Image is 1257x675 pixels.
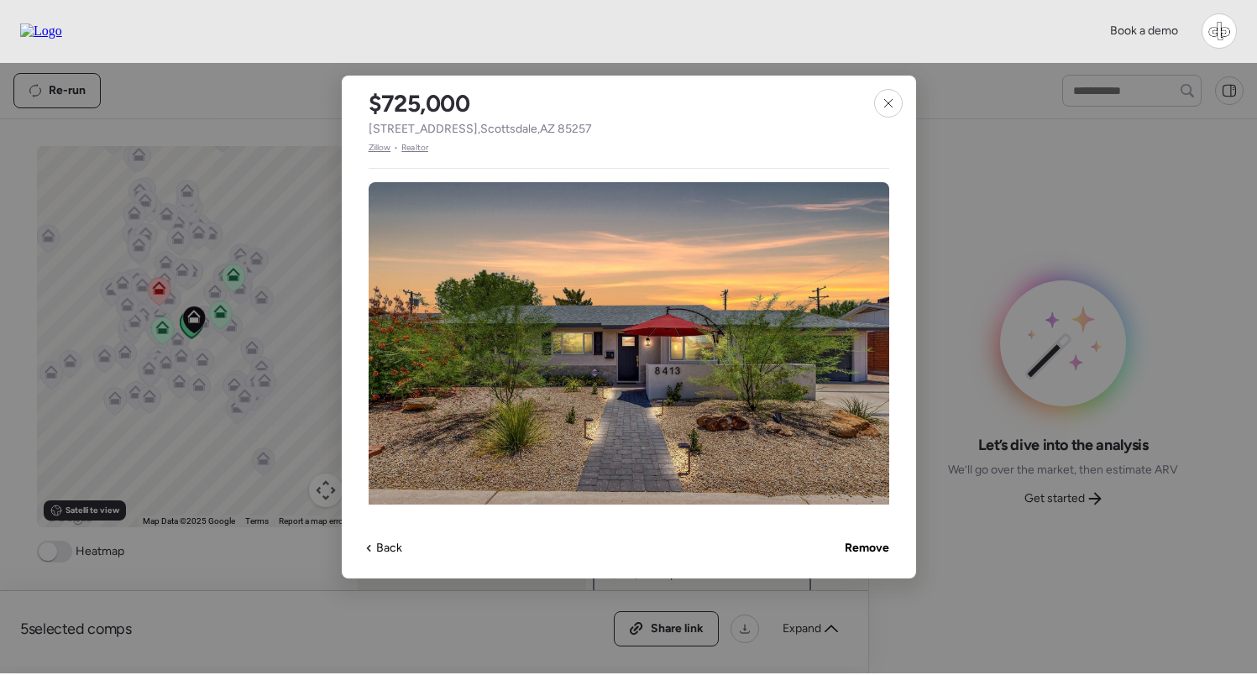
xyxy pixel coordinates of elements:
span: [STREET_ADDRESS] , Scottsdale , AZ 85257 [369,121,592,138]
img: Logo [20,24,62,39]
span: Back [376,540,402,557]
h2: $725,000 [369,89,470,118]
span: Realtor [401,141,428,154]
span: Remove [845,540,889,557]
span: Book a demo [1110,24,1178,38]
span: • [394,141,398,154]
span: Zillow [369,141,391,154]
